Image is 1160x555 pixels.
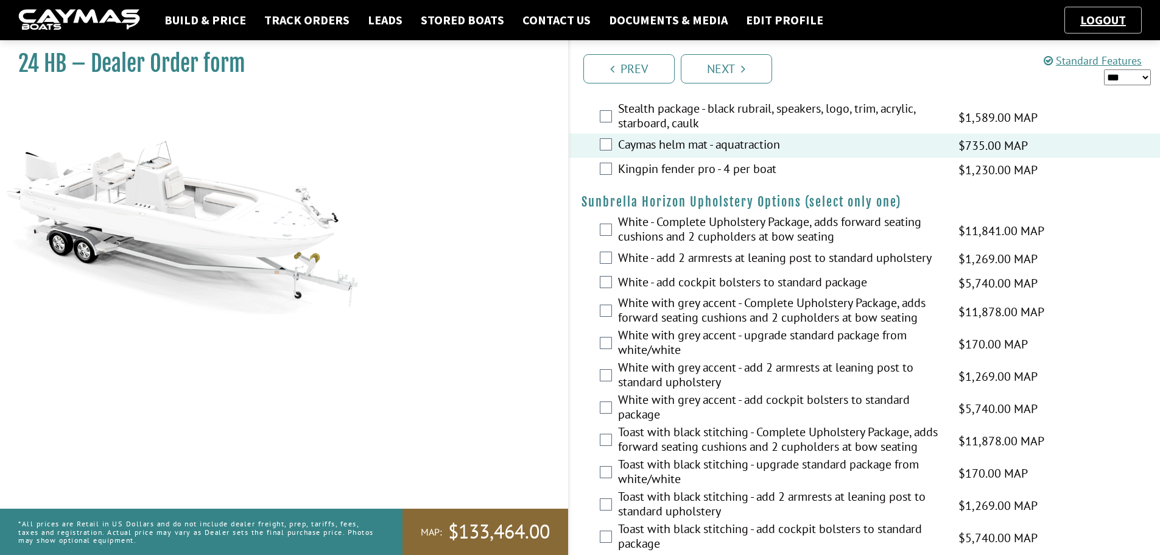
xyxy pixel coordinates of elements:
[1044,54,1142,68] a: Standard Features
[958,250,1038,268] span: $1,269.00 MAP
[618,392,943,425] label: White with grey accent - add cockpit bolsters to standard package
[958,497,1038,515] span: $1,269.00 MAP
[958,367,1038,386] span: $1,269.00 MAP
[18,514,375,550] p: *All prices are Retail in US Dollars and do not include dealer freight, prep, tariffs, fees, taxe...
[582,194,1148,210] h4: Sunbrella Horizon Upholstery Options (select only one)
[958,303,1044,321] span: $11,878.00 MAP
[958,464,1028,483] span: $170.00 MAP
[258,12,356,28] a: Track Orders
[618,214,943,247] label: White - Complete Upholstery Package, adds forward seating cushions and 2 cupholders at bow seating
[421,526,442,539] span: MAP:
[618,521,943,554] label: Toast with black stitching - add cockpit bolsters to standard package
[18,50,538,77] h1: 24 HB – Dealer Order form
[618,161,943,179] label: Kingpin fender pro - 4 per boat
[618,101,943,133] label: Stealth package - black rubrail, speakers, logo, trim, acrylic, starboard, caulk
[958,136,1028,155] span: $735.00 MAP
[158,12,252,28] a: Build & Price
[618,250,943,268] label: White - add 2 armrests at leaning post to standard upholstery
[618,328,943,360] label: White with grey accent - upgrade standard package from white/white
[618,137,943,155] label: Caymas helm mat - aquatraction
[958,161,1038,179] span: $1,230.00 MAP
[618,489,943,521] label: Toast with black stitching - add 2 armrests at leaning post to standard upholstery
[681,54,772,83] a: Next
[958,529,1038,547] span: $5,740.00 MAP
[618,295,943,328] label: White with grey accent - Complete Upholstery Package, adds forward seating cushions and 2 cuphold...
[740,12,829,28] a: Edit Profile
[603,12,734,28] a: Documents & Media
[516,12,597,28] a: Contact Us
[618,360,943,392] label: White with grey accent - add 2 armrests at leaning post to standard upholstery
[618,425,943,457] label: Toast with black stitching - Complete Upholstery Package, adds forward seating cushions and 2 cup...
[618,275,943,292] label: White - add cockpit bolsters to standard package
[448,519,550,545] span: $133,464.00
[958,432,1044,450] span: $11,878.00 MAP
[958,222,1044,240] span: $11,841.00 MAP
[958,400,1038,418] span: $5,740.00 MAP
[958,274,1038,292] span: $5,740.00 MAP
[958,108,1038,127] span: $1,589.00 MAP
[362,12,409,28] a: Leads
[958,335,1028,353] span: $170.00 MAP
[1074,12,1132,27] a: Logout
[18,9,140,32] img: caymas-dealer-connect-2ed40d3bc7270c1d8d7ffb4b79bf05adc795679939227970def78ec6f6c03838.gif
[402,509,568,555] a: MAP:$133,464.00
[415,12,510,28] a: Stored Boats
[583,54,675,83] a: Prev
[618,457,943,489] label: Toast with black stitching - upgrade standard package from white/white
